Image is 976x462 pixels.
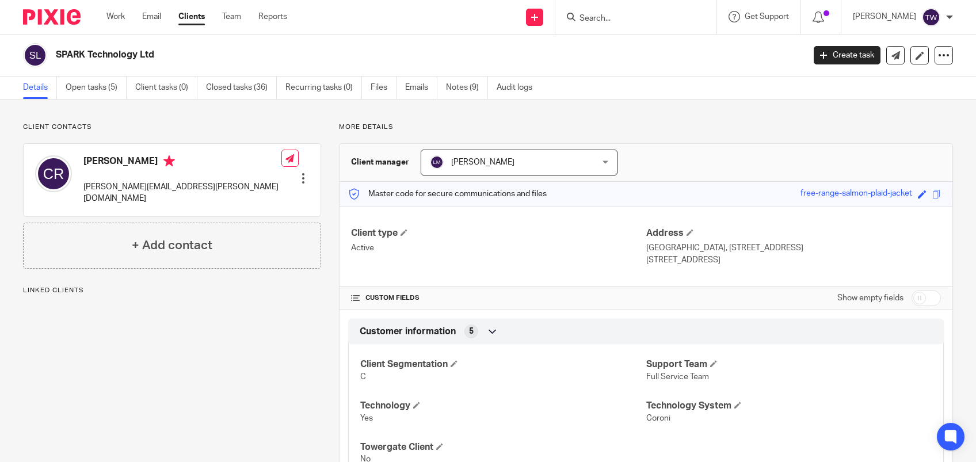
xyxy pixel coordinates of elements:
span: Full Service Team [646,373,709,381]
h4: Support Team [646,358,932,371]
h4: Technology [360,400,646,412]
p: [PERSON_NAME][EMAIL_ADDRESS][PERSON_NAME][DOMAIN_NAME] [83,181,281,205]
a: Clients [178,11,205,22]
p: [GEOGRAPHIC_DATA], [STREET_ADDRESS] [646,242,941,254]
h2: SPARK Technology Ltd [56,49,649,61]
span: 5 [469,326,474,337]
a: Emails [405,77,437,99]
span: Yes [360,414,373,422]
a: Audit logs [497,77,541,99]
p: Linked clients [23,286,321,295]
span: [PERSON_NAME] [451,158,514,166]
div: free-range-salmon-plaid-jacket [800,188,912,201]
p: Master code for secure communications and files [348,188,547,200]
span: Customer information [360,326,456,338]
a: Work [106,11,125,22]
p: Client contacts [23,123,321,132]
p: [STREET_ADDRESS] [646,254,941,266]
i: Primary [163,155,175,167]
h4: Client Segmentation [360,358,646,371]
label: Show empty fields [837,292,903,304]
a: Client tasks (0) [135,77,197,99]
a: Reports [258,11,287,22]
span: Coroni [646,414,670,422]
h3: Client manager [351,156,409,168]
a: Create task [814,46,880,64]
h4: + Add contact [132,236,212,254]
h4: CUSTOM FIELDS [351,293,646,303]
a: Open tasks (5) [66,77,127,99]
h4: Address [646,227,941,239]
img: svg%3E [430,155,444,169]
img: Pixie [23,9,81,25]
h4: Technology System [646,400,932,412]
a: Notes (9) [446,77,488,99]
p: More details [339,123,953,132]
h4: Client type [351,227,646,239]
input: Search [578,14,682,24]
a: Files [371,77,396,99]
a: Closed tasks (36) [206,77,277,99]
img: svg%3E [922,8,940,26]
a: Recurring tasks (0) [285,77,362,99]
img: svg%3E [35,155,72,192]
a: Email [142,11,161,22]
img: svg%3E [23,43,47,67]
span: C [360,373,366,381]
h4: [PERSON_NAME] [83,155,281,170]
h4: Towergate Client [360,441,646,453]
p: Active [351,242,646,254]
a: Team [222,11,241,22]
p: [PERSON_NAME] [853,11,916,22]
a: Details [23,77,57,99]
span: Get Support [745,13,789,21]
